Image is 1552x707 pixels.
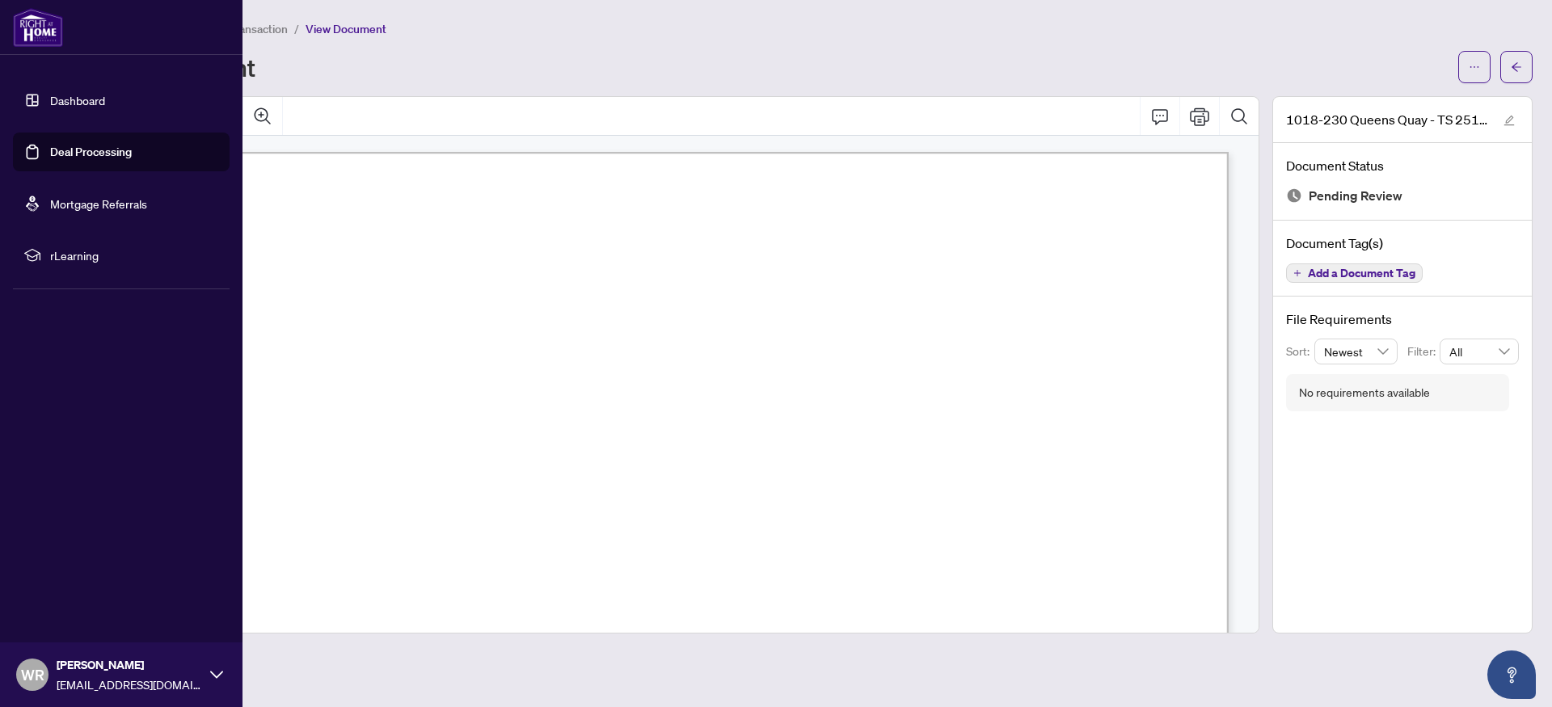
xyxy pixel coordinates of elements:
div: No requirements available [1299,384,1430,402]
li: / [294,19,299,38]
span: All [1449,339,1509,364]
p: Filter: [1407,343,1440,360]
a: Deal Processing [50,145,132,159]
h4: Document Status [1286,156,1519,175]
p: Sort: [1286,343,1314,360]
span: WR [21,663,44,686]
img: Document Status [1286,187,1302,204]
span: [EMAIL_ADDRESS][DOMAIN_NAME] [57,675,202,693]
span: Newest [1324,339,1389,364]
span: View Document [306,22,386,36]
span: plus [1293,269,1301,277]
span: ellipsis [1469,61,1480,73]
a: Dashboard [50,93,105,107]
span: View Transaction [201,22,288,36]
span: arrow-left [1511,61,1522,73]
h4: File Requirements [1286,309,1519,329]
img: logo [13,8,63,47]
span: 1018-230 Queens Quay - TS 2511865.pdf [1286,110,1488,129]
button: Open asap [1487,650,1536,699]
h4: Document Tag(s) [1286,234,1519,253]
a: Mortgage Referrals [50,196,147,211]
span: Add a Document Tag [1308,267,1415,279]
button: Add a Document Tag [1286,263,1423,283]
span: edit [1503,115,1515,126]
span: Pending Review [1309,185,1402,207]
span: [PERSON_NAME] [57,656,202,674]
span: rLearning [50,246,218,264]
